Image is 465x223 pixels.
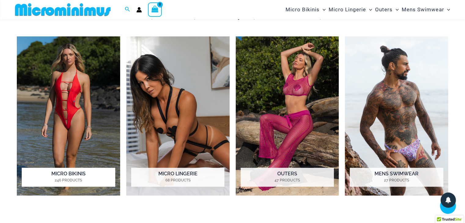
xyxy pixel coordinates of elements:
mark: 68 Products [131,177,224,183]
span: Micro Bikinis [286,2,319,17]
a: Account icon link [136,7,142,13]
span: Menu Toggle [366,2,372,17]
a: Search icon link [125,6,130,13]
span: Menu Toggle [444,2,450,17]
img: Outers [236,36,339,196]
span: Menu Toggle [393,2,399,17]
h2: Micro Lingerie [131,168,224,187]
img: Mens Swimwear [345,36,448,196]
nav: Site Navigation [283,1,453,18]
a: OutersMenu ToggleMenu Toggle [374,2,400,17]
h2: Outers [241,168,334,187]
a: Visit product category Mens Swimwear [345,36,448,196]
a: Micro BikinisMenu ToggleMenu Toggle [284,2,327,17]
img: Micro Bikinis [17,36,120,196]
mark: 47 Products [241,177,334,183]
img: MM SHOP LOGO FLAT [13,3,113,16]
a: Visit product category Micro Lingerie [126,36,230,196]
mark: 246 Products [22,177,115,183]
mark: 27 Products [350,177,443,183]
h2: Mens Swimwear [350,168,443,187]
img: Micro Lingerie [126,36,230,196]
a: View Shopping Cart, empty [148,2,162,16]
a: Micro LingerieMenu ToggleMenu Toggle [327,2,374,17]
h2: Micro Bikinis [22,168,115,187]
a: Visit product category Micro Bikinis [17,36,120,196]
a: Visit product category Outers [236,36,339,196]
span: Outers [375,2,393,17]
a: Mens SwimwearMenu ToggleMenu Toggle [400,2,452,17]
span: Mens Swimwear [402,2,444,17]
span: Menu Toggle [319,2,326,17]
span: Micro Lingerie [329,2,366,17]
